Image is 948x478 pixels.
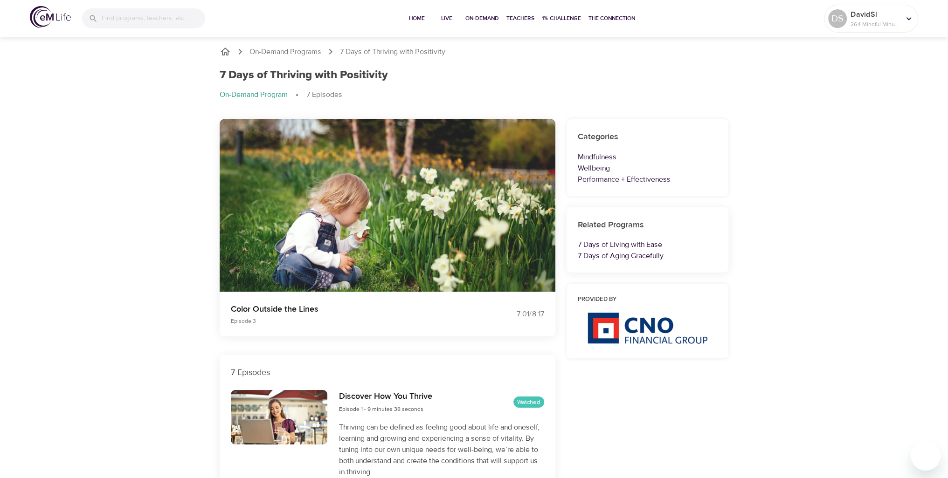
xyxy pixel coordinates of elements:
[578,295,718,305] h6: Provided by
[436,14,458,23] span: Live
[578,174,718,185] p: Performance + Effectiveness
[513,398,544,407] span: Watched
[578,251,664,260] a: 7 Days of Aging Gracefully
[578,240,662,249] a: 7 Days of Living with Ease
[220,89,288,100] p: On-Demand Program
[339,405,423,413] span: Episode 1 - 9 minutes 38 seconds
[102,8,205,28] input: Find programs, teachers, etc...
[851,9,900,20] p: DavidSl
[220,68,388,82] h1: 7 Days of Thriving with Positivity
[465,14,499,23] span: On-Demand
[828,9,847,28] div: DS
[249,47,321,57] a: On-Demand Programs
[851,20,900,28] p: 264 Mindful Minutes
[588,14,635,23] span: The Connection
[578,219,718,232] h6: Related Programs
[474,309,544,320] div: 7:01 / 8:17
[578,163,718,174] p: Wellbeing
[231,317,463,325] p: Episode 3
[30,6,71,28] img: logo
[306,89,342,100] p: 7 Episodes
[911,441,941,471] iframe: Button to launch messaging window
[220,89,729,101] nav: breadcrumb
[542,14,581,23] span: 1% Challenge
[220,46,729,57] nav: breadcrumb
[231,303,463,315] p: Color Outside the Lines
[406,14,428,23] span: Home
[506,14,534,23] span: Teachers
[339,422,544,478] p: Thriving can be defined as feeling good about life and oneself, learning and growing and experien...
[339,390,432,403] h6: Discover How You Thrive
[578,130,718,144] h6: Categories
[231,366,544,379] p: 7 Episodes
[587,312,707,344] img: CNO%20logo.png
[578,151,718,163] p: Mindfulness
[340,47,445,57] p: 7 Days of Thriving with Positivity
